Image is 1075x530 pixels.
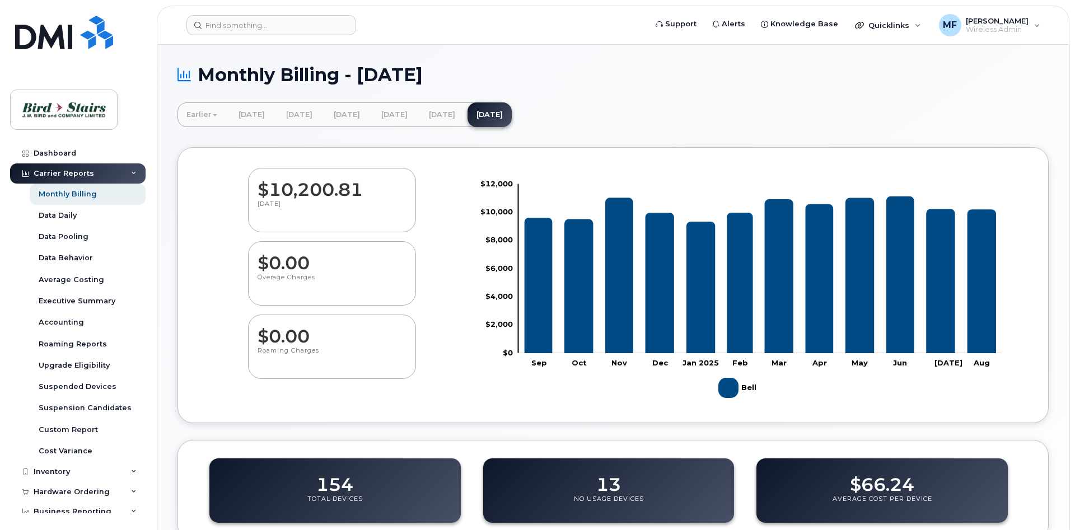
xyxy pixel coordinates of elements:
[480,179,1002,402] g: Chart
[652,358,669,367] tspan: Dec
[574,495,644,515] p: No Usage Devices
[503,348,513,357] tspan: $0
[307,495,363,515] p: Total Devices
[833,495,932,515] p: Average Cost Per Device
[372,102,417,127] a: [DATE]
[258,168,406,200] dd: $10,200.81
[934,358,962,367] tspan: [DATE]
[531,358,547,367] tspan: Sep
[973,358,990,367] tspan: Aug
[258,200,406,220] p: [DATE]
[683,358,719,367] tspan: Jan 2025
[177,102,226,127] a: Earlier
[812,358,827,367] tspan: Apr
[852,358,868,367] tspan: May
[485,320,513,329] tspan: $2,000
[525,196,996,353] g: Bell
[718,373,759,402] g: Bell
[316,463,353,495] dd: 154
[732,358,748,367] tspan: Feb
[718,373,759,402] g: Legend
[485,292,513,301] tspan: $4,000
[485,235,513,244] tspan: $8,000
[850,463,914,495] dd: $66.24
[468,102,512,127] a: [DATE]
[480,179,513,187] tspan: $12,000
[772,358,787,367] tspan: Mar
[177,65,1049,85] h1: Monthly Billing - [DATE]
[258,315,406,346] dd: $0.00
[258,242,406,273] dd: $0.00
[325,102,369,127] a: [DATE]
[485,263,513,272] tspan: $6,000
[277,102,321,127] a: [DATE]
[596,463,621,495] dd: 13
[420,102,464,127] a: [DATE]
[611,358,627,367] tspan: Nov
[893,358,907,367] tspan: Jun
[258,273,406,293] p: Overage Charges
[480,207,513,216] tspan: $10,000
[572,358,587,367] tspan: Oct
[230,102,274,127] a: [DATE]
[258,346,406,367] p: Roaming Charges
